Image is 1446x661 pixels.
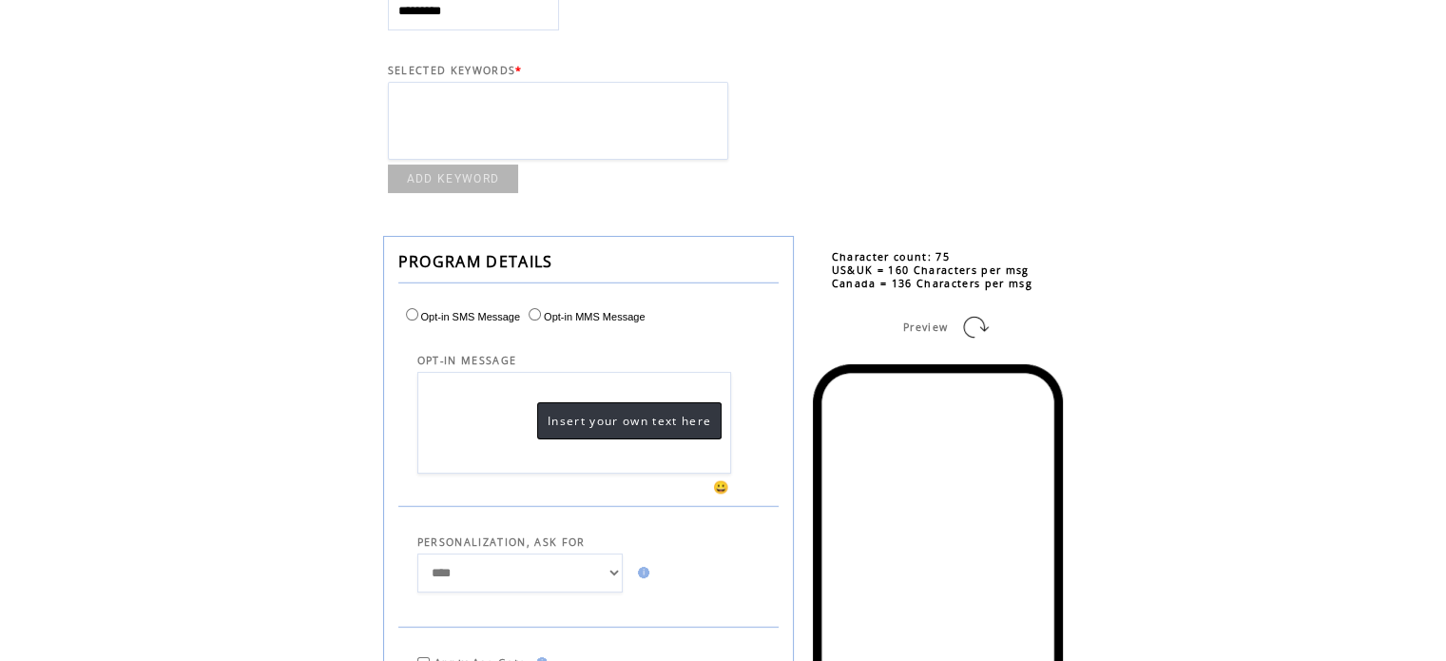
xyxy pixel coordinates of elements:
[713,478,730,496] span: 😀
[548,413,711,429] span: Insert your own text here
[903,321,948,334] span: Preview
[832,277,1032,290] span: Canada = 136 Characters per msg
[388,165,519,193] a: ADD KEYWORD
[398,251,553,272] span: PROGRAM DETAILS
[417,535,586,549] span: PERSONALIZATION, ASK FOR
[406,308,418,321] input: Opt-in SMS Message
[417,354,517,367] span: OPT-IN MESSAGE
[832,263,1030,277] span: US&UK = 160 Characters per msg
[632,567,649,578] img: help.gif
[401,311,521,322] label: Opt-in SMS Message
[529,308,541,321] input: Opt-in MMS Message
[524,311,645,322] label: Opt-in MMS Message
[832,250,950,263] span: Character count: 75
[388,64,516,77] span: SELECTED KEYWORDS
